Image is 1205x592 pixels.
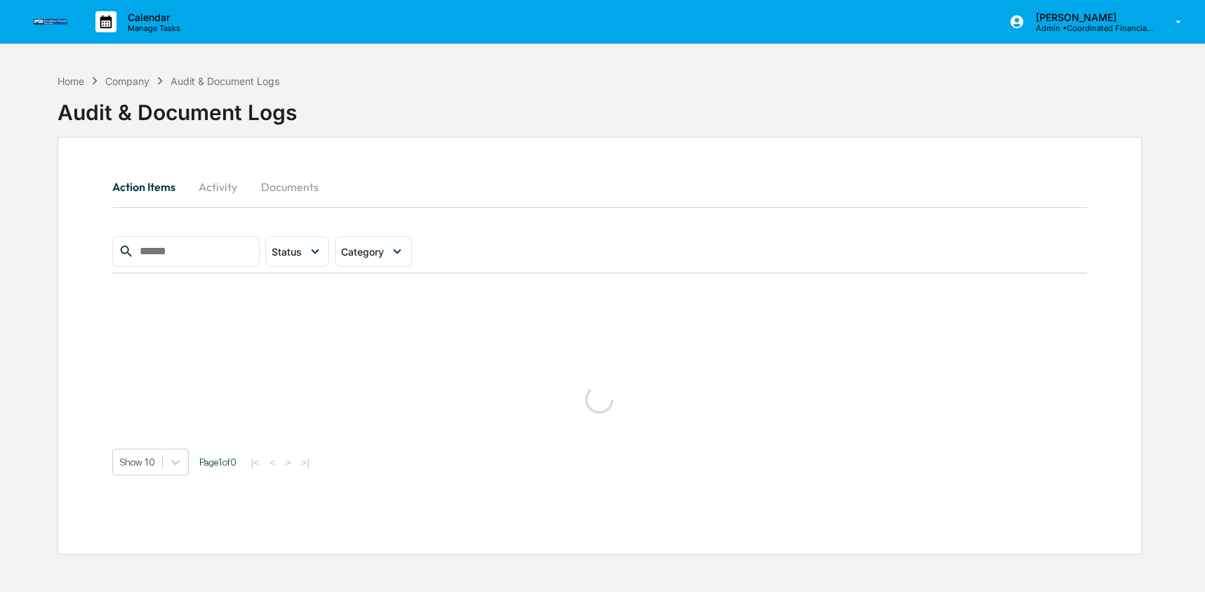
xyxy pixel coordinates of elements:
[265,456,279,468] button: <
[34,19,67,25] img: logo
[58,88,297,125] div: Audit & Document Logs
[247,456,263,468] button: |<
[116,23,187,33] p: Manage Tasks
[58,75,84,87] div: Home
[341,246,384,258] span: Category
[105,75,149,87] div: Company
[187,170,250,204] button: Activity
[1025,23,1155,33] p: Admin • Coordinated Financial Services
[272,246,302,258] span: Status
[112,170,1087,204] div: secondary tabs example
[171,75,279,87] div: Audit & Document Logs
[250,170,330,204] button: Documents
[199,456,237,468] span: Page 1 of 0
[281,456,295,468] button: >
[298,456,314,468] button: >|
[1025,11,1155,23] p: [PERSON_NAME]
[116,11,187,23] p: Calendar
[112,170,187,204] button: Action Items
